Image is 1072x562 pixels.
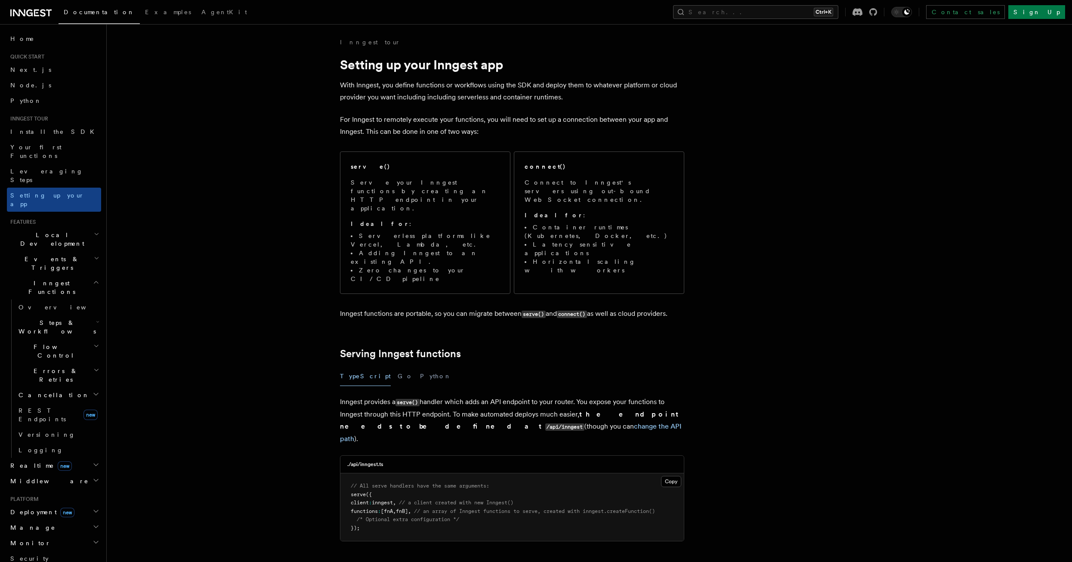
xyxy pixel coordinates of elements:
span: Overview [19,304,107,311]
button: Python [420,367,451,386]
span: new [60,508,74,517]
span: Local Development [7,231,94,248]
span: Examples [145,9,191,15]
span: fnB] [396,508,408,514]
span: // an array of Inngest functions to serve, created with inngest.createFunction() [414,508,655,514]
a: connect()Connect to Inngest's servers using out-bound WebSocket connection.Ideal for:Container ru... [514,151,684,294]
span: Security [10,555,49,562]
p: : [525,211,673,219]
span: Quick start [7,53,44,60]
li: Serverless platforms like Vercel, Lambda, etc. [351,232,500,249]
p: Serve your Inngest functions by creating an HTTP endpoint in your application. [351,178,500,213]
a: Sign Up [1008,5,1065,19]
span: ({ [366,491,372,497]
span: Cancellation [15,391,90,399]
button: Realtimenew [7,458,101,473]
button: Manage [7,520,101,535]
span: Realtime [7,461,72,470]
span: // a client created with new Inngest() [399,500,513,506]
span: Monitor [7,539,51,547]
h1: Setting up your Inngest app [340,57,684,72]
span: Leveraging Steps [10,168,83,183]
span: REST Endpoints [19,407,66,423]
p: Connect to Inngest's servers using out-bound WebSocket connection. [525,178,673,204]
a: Node.js [7,77,101,93]
button: Events & Triggers [7,251,101,275]
button: Middleware [7,473,101,489]
span: , [408,508,411,514]
a: Python [7,93,101,108]
a: Serving Inngest functions [340,348,461,360]
span: serve [351,491,366,497]
button: Deploymentnew [7,504,101,520]
span: AgentKit [201,9,247,15]
span: Home [10,34,34,43]
button: Monitor [7,535,101,551]
span: Flow Control [15,343,93,360]
a: Setting up your app [7,188,101,212]
span: inngest [372,500,393,506]
span: Deployment [7,508,74,516]
span: new [58,461,72,471]
span: : [378,508,381,514]
span: Documentation [64,9,135,15]
button: Local Development [7,227,101,251]
span: Manage [7,523,56,532]
span: // All serve handlers have the same arguments: [351,483,489,489]
a: serve()Serve your Inngest functions by creating an HTTP endpoint in your application.Ideal for:Se... [340,151,510,294]
a: AgentKit [196,3,252,23]
span: Versioning [19,431,75,438]
span: Setting up your app [10,192,84,207]
a: Inngest tour [340,38,400,46]
span: Events & Triggers [7,255,94,272]
button: Inngest Functions [7,275,101,300]
li: Adding Inngest to an existing API. [351,249,500,266]
p: Inngest functions are portable, so you can migrate between and as well as cloud providers. [340,308,684,320]
a: Logging [15,442,101,458]
button: Copy [661,476,681,487]
span: Platform [7,496,39,503]
h2: serve() [351,162,390,171]
span: Inngest tour [7,115,48,122]
code: connect() [557,311,587,318]
li: Latency sensitive applications [525,240,673,257]
p: : [351,219,500,228]
a: Versioning [15,427,101,442]
code: serve() [522,311,546,318]
code: serve() [395,399,420,406]
span: Install the SDK [10,128,99,135]
span: functions [351,508,378,514]
span: Steps & Workflows [15,318,96,336]
button: TypeScript [340,367,391,386]
a: Leveraging Steps [7,164,101,188]
button: Go [398,367,413,386]
a: Install the SDK [7,124,101,139]
strong: Ideal for [525,212,583,219]
strong: Ideal for [351,220,409,227]
li: Horizontal scaling with workers [525,257,673,275]
li: Container runtimes (Kubernetes, Docker, etc.) [525,223,673,240]
span: Logging [19,447,63,454]
button: Steps & Workflows [15,315,101,339]
span: [fnA [381,508,393,514]
button: Cancellation [15,387,101,403]
a: Your first Functions [7,139,101,164]
kbd: Ctrl+K [814,8,833,16]
button: Flow Control [15,339,101,363]
span: , [393,508,396,514]
span: Your first Functions [10,144,62,159]
p: For Inngest to remotely execute your functions, you will need to set up a connection between your... [340,114,684,138]
button: Search...Ctrl+K [673,5,838,19]
span: /* Optional extra configuration */ [357,516,459,522]
a: Documentation [59,3,140,24]
p: With Inngest, you define functions or workflows using the SDK and deploy them to whatever platfor... [340,79,684,103]
a: Overview [15,300,101,315]
button: Toggle dark mode [891,7,912,17]
h2: connect() [525,162,566,171]
button: Errors & Retries [15,363,101,387]
a: Examples [140,3,196,23]
span: Inngest Functions [7,279,93,296]
code: /api/inngest [545,423,584,431]
span: Node.js [10,82,51,89]
span: client [351,500,369,506]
